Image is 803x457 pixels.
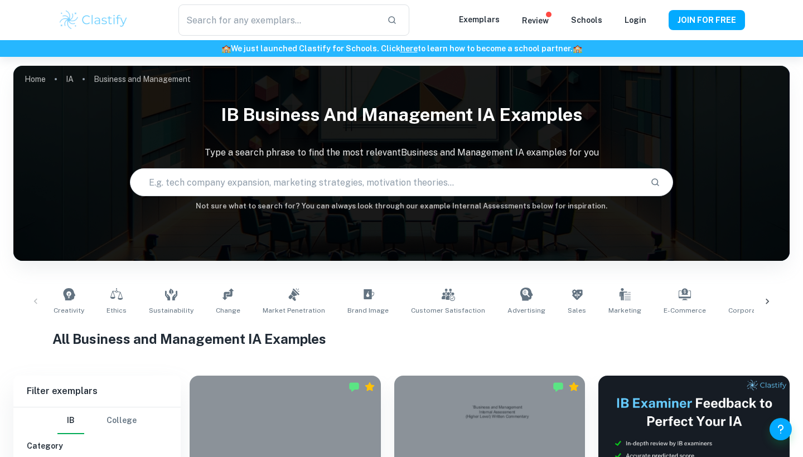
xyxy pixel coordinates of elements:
[25,71,46,87] a: Home
[52,329,751,349] h1: All Business and Management IA Examples
[263,305,325,315] span: Market Penetration
[149,305,194,315] span: Sustainability
[400,44,418,53] a: here
[608,305,641,315] span: Marketing
[2,42,801,55] h6: We just launched Clastify for Schools. Click to learn how to become a school partner.
[94,73,191,85] p: Business and Management
[57,407,137,434] div: Filter type choice
[13,146,790,159] p: Type a search phrase to find the most relevant Business and Management IA examples for you
[54,305,84,315] span: Creativity
[571,16,602,25] a: Schools
[66,71,74,87] a: IA
[669,10,745,30] button: JOIN FOR FREE
[13,201,790,212] h6: Not sure what to search for? You can always look through our example Internal Assessments below f...
[507,305,545,315] span: Advertising
[625,16,646,25] a: Login
[573,44,582,53] span: 🏫
[13,376,181,407] h6: Filter exemplars
[57,407,84,434] button: IB
[553,381,564,392] img: Marked
[770,418,792,440] button: Help and Feedback
[664,305,706,315] span: E-commerce
[178,4,378,36] input: Search for any exemplars...
[216,305,240,315] span: Change
[13,97,790,133] h1: IB Business and Management IA examples
[568,381,579,392] div: Premium
[568,305,586,315] span: Sales
[522,14,549,27] p: Review
[58,9,129,31] img: Clastify logo
[459,13,500,26] p: Exemplars
[221,44,231,53] span: 🏫
[107,407,137,434] button: College
[411,305,485,315] span: Customer Satisfaction
[27,440,167,452] h6: Category
[130,167,641,198] input: E.g. tech company expansion, marketing strategies, motivation theories...
[347,305,389,315] span: Brand Image
[646,173,665,192] button: Search
[728,305,802,315] span: Corporate Profitability
[107,305,127,315] span: Ethics
[349,381,360,392] img: Marked
[364,381,375,392] div: Premium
